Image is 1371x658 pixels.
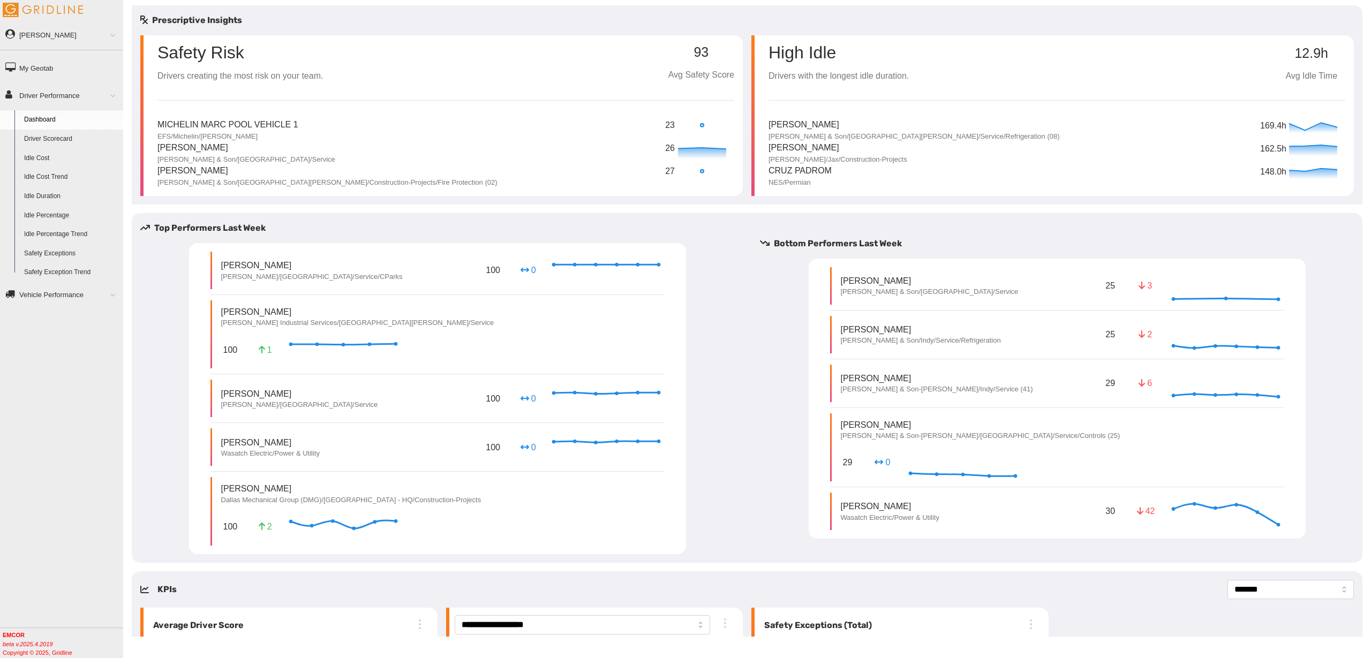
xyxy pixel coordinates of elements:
h5: Top Performers Last Week [140,222,743,235]
p: [PERSON_NAME]/[GEOGRAPHIC_DATA]/Service/CParks [221,272,403,282]
a: Dashboard [19,110,123,130]
h5: Prescriptive Insights [140,14,242,27]
p: [PERSON_NAME] [841,275,1019,287]
a: Driver Scorecard [19,130,123,149]
p: 6 [1137,377,1154,389]
p: 0 [874,456,891,468]
img: Gridline [3,3,83,17]
p: [PERSON_NAME] [221,306,494,318]
div: Copyright © 2025, Gridline [3,631,123,657]
p: Dallas Mechanical Group (DMG)/[GEOGRAPHIC_DATA] - HQ/Construction-Projects [221,495,481,505]
a: Safety Exception Trend [19,263,123,282]
h6: Safety Exceptions (Total) [760,619,872,632]
a: Idle Duration [19,187,123,206]
p: NES/Permian [769,178,832,187]
p: 169.4h [1260,119,1286,141]
p: Safety Risk [157,44,323,61]
p: [PERSON_NAME] [157,164,498,178]
p: 2 [257,520,274,533]
a: Idle Percentage [19,206,123,225]
p: 2 [1137,328,1154,341]
p: [PERSON_NAME] & Son/Indy/Service/Refrigeration [841,336,1001,345]
p: [PERSON_NAME] & Son/[GEOGRAPHIC_DATA]/Service [157,155,335,164]
p: [PERSON_NAME] [769,118,1060,132]
p: Drivers creating the most risk on your team. [157,70,323,83]
p: [PERSON_NAME] [221,436,320,449]
p: 148.0h [1260,165,1286,187]
p: 100 [221,518,240,535]
p: 27 [665,165,675,178]
p: 100 [484,439,502,456]
p: [PERSON_NAME] [221,388,378,400]
p: [PERSON_NAME] [769,141,907,155]
p: [PERSON_NAME] & Son/[GEOGRAPHIC_DATA]/Service [841,287,1019,297]
p: 0 [519,264,537,276]
p: [PERSON_NAME] [221,259,403,271]
p: 0 [519,392,537,405]
a: Idle Cost [19,149,123,168]
p: [PERSON_NAME] [841,419,1120,431]
p: [PERSON_NAME]/[GEOGRAPHIC_DATA]/Service [221,400,378,410]
a: Idle Cost Trend [19,168,123,187]
p: [PERSON_NAME] [157,141,335,155]
p: [PERSON_NAME] & Son/[GEOGRAPHIC_DATA][PERSON_NAME]/Service/Refrigeration (08) [769,132,1060,141]
b: EMCOR [3,632,25,638]
p: 29 [841,454,855,471]
a: Idle Percentage Trend [19,225,123,244]
p: Wasatch Electric/Power & Utility [221,449,320,458]
p: Avg Idle Time [1277,70,1345,83]
p: 162.5h [1260,142,1286,164]
p: Cruz Padrom [769,164,832,178]
p: 0 [519,441,537,453]
p: [PERSON_NAME] [841,500,939,512]
p: 3 [1137,279,1154,292]
p: [PERSON_NAME] [841,372,1033,384]
p: [PERSON_NAME] Industrial Services/[GEOGRAPHIC_DATA][PERSON_NAME]/Service [221,318,494,328]
h5: KPIs [157,583,177,596]
p: 42 [1137,505,1154,517]
p: High Idle [769,44,909,61]
p: 25 [1103,277,1117,294]
p: 100 [221,342,240,358]
p: Drivers with the longest idle duration. [769,70,909,83]
p: 23 [665,119,675,132]
p: 26 [665,142,675,155]
p: 93 [668,45,734,60]
p: Michelin MARC Pool Vehicle 1 [157,118,298,132]
p: Avg Safety Score [668,69,734,82]
p: 1 [257,344,274,356]
p: 100 [484,262,502,278]
h6: Average Driver Score [149,619,244,632]
p: 12.9h [1277,46,1345,61]
p: 100 [484,390,502,407]
p: Wasatch Electric/Power & Utility [841,513,939,523]
p: EFS/Michelin/[PERSON_NAME] [157,132,298,141]
p: [PERSON_NAME]/Jax/Construction-Projects [769,155,907,164]
p: [PERSON_NAME] & Son-[PERSON_NAME]/[GEOGRAPHIC_DATA]/Service/Controls (25) [841,431,1120,441]
p: [PERSON_NAME] [221,482,481,495]
p: [PERSON_NAME] & Son-[PERSON_NAME]/Indy/Service (41) [841,384,1033,394]
h5: Bottom Performers Last Week [760,237,1362,250]
i: beta v.2025.4.2019 [3,641,52,647]
p: 30 [1103,503,1117,519]
p: [PERSON_NAME] & Son/[GEOGRAPHIC_DATA][PERSON_NAME]/Construction-Projects/Fire Protection (02) [157,178,498,187]
p: [PERSON_NAME] [841,323,1001,336]
p: 25 [1103,326,1117,343]
a: Safety Exceptions [19,244,123,263]
p: 29 [1103,375,1117,391]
